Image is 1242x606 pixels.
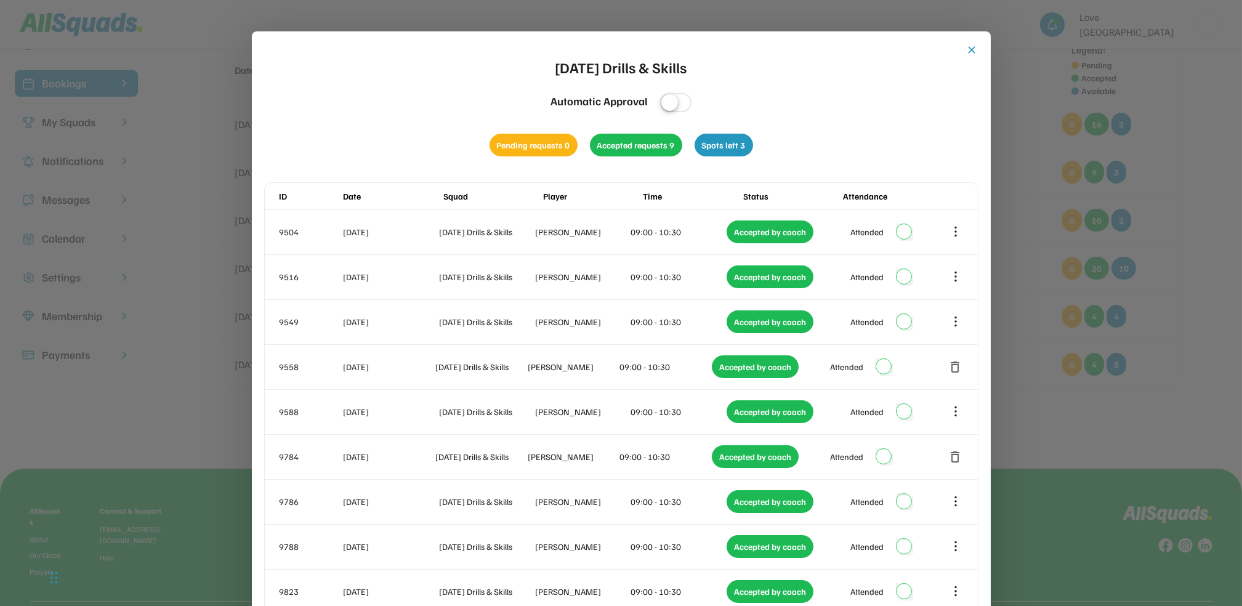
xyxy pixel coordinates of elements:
div: [DATE] Drills & Skills [555,56,687,78]
div: Accepted requests 9 [590,134,682,156]
div: Accepted by coach [727,265,813,288]
div: Attendance [843,190,940,203]
div: Spots left 3 [695,134,753,156]
div: 9786 [280,495,341,508]
div: Accepted by coach [727,220,813,243]
div: ID [280,190,341,203]
div: 9823 [280,585,341,598]
div: Attended [850,405,884,418]
div: [PERSON_NAME] [535,405,629,418]
div: Attended [850,495,884,508]
div: 9549 [280,315,341,328]
div: 9784 [280,450,341,463]
div: [DATE] Drills & Skills [439,270,533,283]
div: 09:00 - 10:30 [631,540,725,553]
button: delete [948,450,963,464]
div: [DATE] [344,360,433,373]
div: [DATE] [344,315,437,328]
div: 9788 [280,540,341,553]
div: Accepted by coach [712,355,799,378]
div: Time [643,190,740,203]
div: Accepted by coach [727,535,813,558]
div: 09:00 - 10:30 [620,450,710,463]
div: Accepted by coach [712,445,799,468]
div: 9558 [280,360,341,373]
button: delete [948,360,963,374]
div: 09:00 - 10:30 [631,495,725,508]
div: [PERSON_NAME] [535,225,629,238]
div: Accepted by coach [727,400,813,423]
div: [DATE] Drills & Skills [435,450,525,463]
div: [PERSON_NAME] [528,450,618,463]
div: 09:00 - 10:30 [631,225,725,238]
div: 09:00 - 10:30 [631,315,725,328]
div: Accepted by coach [727,580,813,603]
div: [PERSON_NAME] [535,315,629,328]
div: [PERSON_NAME] [535,540,629,553]
div: Attended [850,225,884,238]
div: 9504 [280,225,341,238]
div: [DATE] [344,585,437,598]
div: [DATE] [344,270,437,283]
div: Automatic Approval [550,93,648,110]
div: [DATE] Drills & Skills [439,495,533,508]
div: [DATE] [344,540,437,553]
div: 09:00 - 10:30 [631,585,725,598]
div: Player [543,190,640,203]
div: [PERSON_NAME] [535,585,629,598]
div: Squad [443,190,541,203]
div: Attended [850,540,884,553]
div: 9588 [280,405,341,418]
div: Attended [850,315,884,328]
div: 09:00 - 10:30 [631,405,725,418]
div: [DATE] Drills & Skills [439,405,533,418]
div: [DATE] [344,405,437,418]
div: Pending requests 0 [490,134,578,156]
div: [DATE] [344,450,433,463]
div: 09:00 - 10:30 [620,360,710,373]
div: Accepted by coach [727,310,813,333]
div: [PERSON_NAME] [528,360,618,373]
div: Status [743,190,841,203]
div: Accepted by coach [727,490,813,513]
div: [DATE] Drills & Skills [439,225,533,238]
div: [PERSON_NAME] [535,270,629,283]
div: Attended [850,585,884,598]
div: [DATE] Drills & Skills [439,540,533,553]
div: Attended [830,450,863,463]
button: close [966,44,978,56]
div: [DATE] Drills & Skills [439,585,533,598]
div: [DATE] [344,225,437,238]
div: Attended [830,360,863,373]
div: Attended [850,270,884,283]
div: Date [344,190,441,203]
div: [DATE] [344,495,437,508]
div: [DATE] Drills & Skills [435,360,525,373]
div: [DATE] Drills & Skills [439,315,533,328]
div: 9516 [280,270,341,283]
div: 09:00 - 10:30 [631,270,725,283]
div: [PERSON_NAME] [535,495,629,508]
